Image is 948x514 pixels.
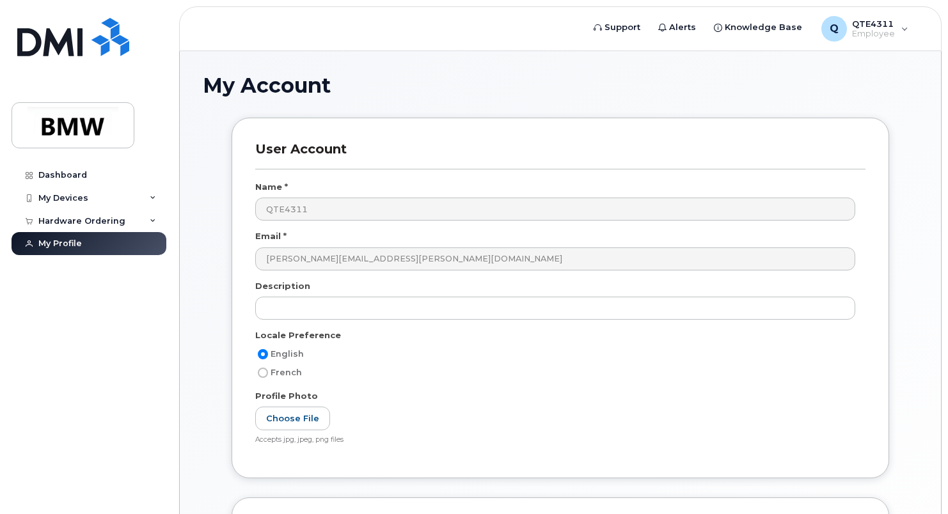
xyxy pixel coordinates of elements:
h1: My Account [203,74,918,97]
label: Locale Preference [255,329,341,341]
h3: User Account [255,141,865,169]
div: Accepts jpg, jpeg, png files [255,435,855,445]
label: Profile Photo [255,390,318,402]
label: Description [255,280,310,292]
span: French [271,368,302,377]
label: Email * [255,230,287,242]
label: Name * [255,181,288,193]
span: English [271,349,304,359]
input: French [258,368,268,378]
label: Choose File [255,407,330,430]
input: English [258,349,268,359]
